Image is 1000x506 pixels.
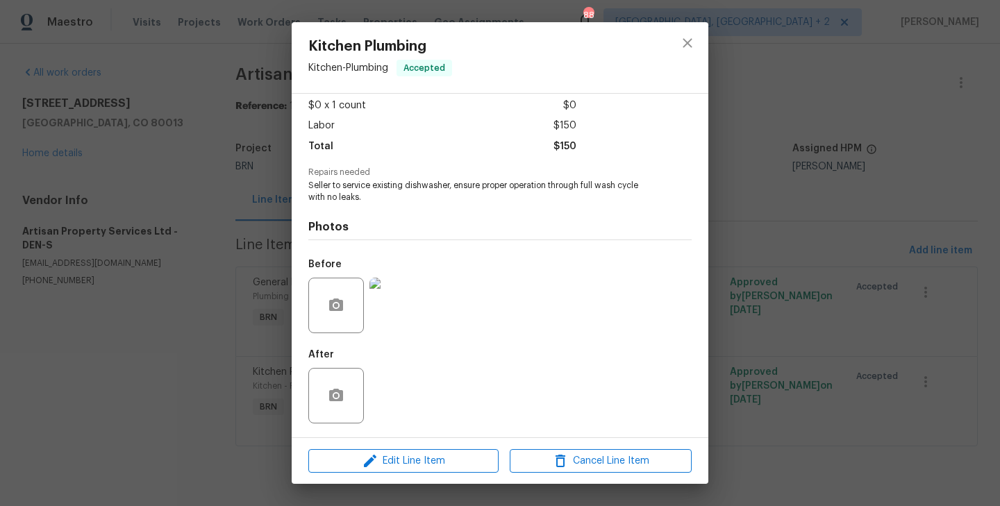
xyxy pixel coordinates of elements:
[308,137,333,157] span: Total
[583,8,593,22] div: 88
[312,453,494,470] span: Edit Line Item
[510,449,692,473] button: Cancel Line Item
[553,116,576,136] span: $150
[308,116,335,136] span: Labor
[308,180,653,203] span: Seller to service existing dishwasher, ensure proper operation through full wash cycle with no le...
[308,220,692,234] h4: Photos
[308,260,342,269] h5: Before
[308,350,334,360] h5: After
[308,168,692,177] span: Repairs needed
[308,63,388,73] span: Kitchen - Plumbing
[553,137,576,157] span: $150
[398,61,451,75] span: Accepted
[308,96,366,116] span: $0 x 1 count
[308,449,499,473] button: Edit Line Item
[514,453,687,470] span: Cancel Line Item
[308,39,452,54] span: Kitchen Plumbing
[563,96,576,116] span: $0
[671,26,704,60] button: close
